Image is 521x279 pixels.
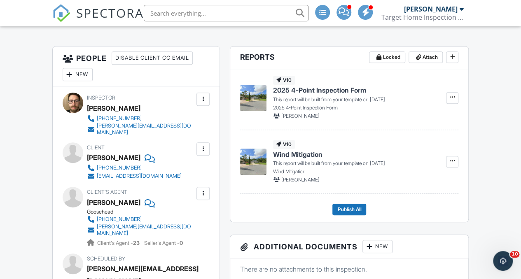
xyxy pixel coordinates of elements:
div: [PERSON_NAME][EMAIL_ADDRESS][DOMAIN_NAME] [97,123,195,136]
div: [PERSON_NAME][EMAIL_ADDRESS][DOMAIN_NAME] [97,223,195,237]
div: Target Home Inspection Co. [381,13,464,21]
a: SPECTORA [52,11,144,28]
h3: People [53,46,220,86]
div: New [63,68,93,81]
span: 10 [510,251,519,258]
span: Client [87,144,105,151]
div: [PERSON_NAME] [87,102,140,114]
a: [PERSON_NAME] [87,196,140,209]
span: Scheduled By [87,256,125,262]
p: There are no attachments to this inspection. [240,265,458,274]
a: [PHONE_NUMBER] [87,215,195,223]
div: [PHONE_NUMBER] [97,115,142,122]
a: [PERSON_NAME][EMAIL_ADDRESS][DOMAIN_NAME] [87,223,195,237]
strong: 0 [180,240,183,246]
div: Disable Client CC Email [112,51,193,65]
span: Inspector [87,95,115,101]
div: [PERSON_NAME] [87,151,140,164]
div: [EMAIL_ADDRESS][DOMAIN_NAME] [97,173,182,179]
a: [PERSON_NAME][EMAIL_ADDRESS][DOMAIN_NAME] [87,123,195,136]
span: Client's Agent - [97,240,141,246]
div: New [362,240,393,253]
div: [PERSON_NAME] [404,5,458,13]
span: SPECTORA [76,4,144,21]
input: Search everything... [144,5,308,21]
a: [PHONE_NUMBER] [87,114,195,123]
div: [PHONE_NUMBER] [97,216,142,223]
div: [PHONE_NUMBER] [97,165,142,171]
img: The Best Home Inspection Software - Spectora [52,4,70,22]
span: Seller's Agent - [144,240,183,246]
a: [PHONE_NUMBER] [87,164,182,172]
h3: Additional Documents [230,235,468,258]
a: [EMAIL_ADDRESS][DOMAIN_NAME] [87,172,182,180]
iframe: Intercom live chat [493,251,513,271]
div: Goosehead [87,209,201,215]
strong: 23 [133,240,140,246]
span: Client's Agent [87,189,127,195]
